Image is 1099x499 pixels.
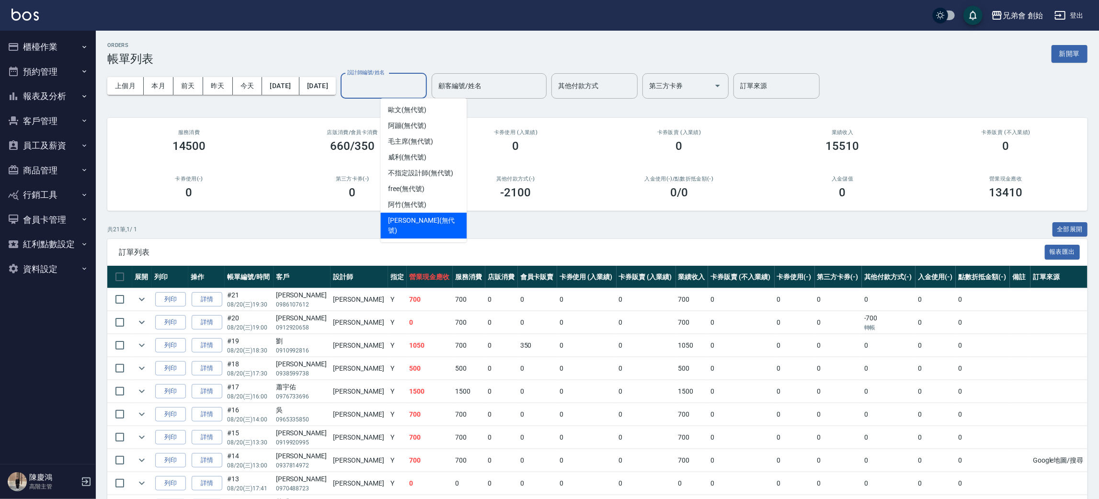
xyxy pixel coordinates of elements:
[276,290,329,300] div: [PERSON_NAME]
[557,334,617,357] td: 0
[1003,10,1043,22] div: 兄弟會 創始
[617,334,676,357] td: 0
[388,288,407,311] td: Y
[155,476,186,491] button: 列印
[862,426,916,449] td: 0
[916,449,956,472] td: 0
[331,334,388,357] td: [PERSON_NAME]
[135,476,149,490] button: expand row
[4,207,92,232] button: 會員卡管理
[186,186,193,199] h3: 0
[172,139,206,153] h3: 14500
[276,300,329,309] p: 0986107612
[446,176,586,182] h2: 其他付款方式(-)
[407,449,453,472] td: 700
[388,472,407,495] td: Y
[119,129,259,136] h3: 服務消費
[518,334,557,357] td: 350
[936,129,1076,136] h2: 卡券販賣 (不入業績)
[225,380,273,403] td: #17
[518,403,557,426] td: 0
[225,426,273,449] td: #15
[676,139,683,153] h3: 0
[916,311,956,334] td: 0
[4,257,92,282] button: 資料設定
[262,77,299,95] button: [DATE]
[557,449,617,472] td: 0
[839,186,846,199] h3: 0
[225,334,273,357] td: #19
[617,288,676,311] td: 0
[862,266,916,288] th: 其他付款方式(-)
[775,472,815,495] td: 0
[388,311,407,334] td: Y
[276,323,329,332] p: 0912920658
[775,266,815,288] th: 卡券使用(-)
[227,438,271,447] p: 08/20 (三) 13:30
[485,311,518,334] td: 0
[299,77,336,95] button: [DATE]
[29,473,78,482] h5: 陳慶鴻
[815,334,862,357] td: 0
[4,232,92,257] button: 紅利點數設定
[155,292,186,307] button: 列印
[557,472,617,495] td: 0
[485,472,518,495] td: 0
[347,69,385,76] label: 設計師編號/姓名
[501,186,531,199] h3: -2100
[227,346,271,355] p: 08/20 (三) 18:30
[676,266,709,288] th: 業績收入
[192,361,222,376] a: 詳情
[862,380,916,403] td: 0
[407,380,453,403] td: 1500
[107,52,153,66] h3: 帳單列表
[225,311,273,334] td: #20
[192,338,222,353] a: 詳情
[485,357,518,380] td: 0
[617,266,676,288] th: 卡券販賣 (入業績)
[4,59,92,84] button: 預約管理
[916,403,956,426] td: 0
[8,472,27,491] img: Person
[708,266,774,288] th: 卡券販賣 (不入業績)
[1030,266,1088,288] th: 訂單來源
[1045,245,1080,260] button: 報表匯出
[388,152,426,162] span: 威利 (無代號)
[152,266,188,288] th: 列印
[1030,449,1088,472] td: Google地圖/搜尋
[775,426,815,449] td: 0
[815,311,862,334] td: 0
[708,472,774,495] td: 0
[557,357,617,380] td: 0
[135,407,149,421] button: expand row
[453,357,485,380] td: 500
[446,129,586,136] h2: 卡券使用 (入業績)
[276,346,329,355] p: 0910992816
[276,405,329,415] div: 吳
[388,426,407,449] td: Y
[815,449,862,472] td: 0
[772,129,913,136] h2: 業績收入
[1052,45,1088,63] button: 新開單
[485,334,518,357] td: 0
[388,334,407,357] td: Y
[155,315,186,330] button: 列印
[453,426,485,449] td: 700
[518,357,557,380] td: 0
[135,315,149,329] button: expand row
[388,105,426,115] span: 歐文 (無代號)
[227,461,271,470] p: 08/20 (三) 13:00
[775,288,815,311] td: 0
[518,311,557,334] td: 0
[407,403,453,426] td: 700
[407,288,453,311] td: 700
[330,139,375,153] h3: 660/350
[388,357,407,380] td: Y
[617,472,676,495] td: 0
[388,266,407,288] th: 指定
[936,176,1076,182] h2: 營業現金應收
[916,334,956,357] td: 0
[485,266,518,288] th: 店販消費
[453,380,485,403] td: 1500
[485,288,518,311] td: 0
